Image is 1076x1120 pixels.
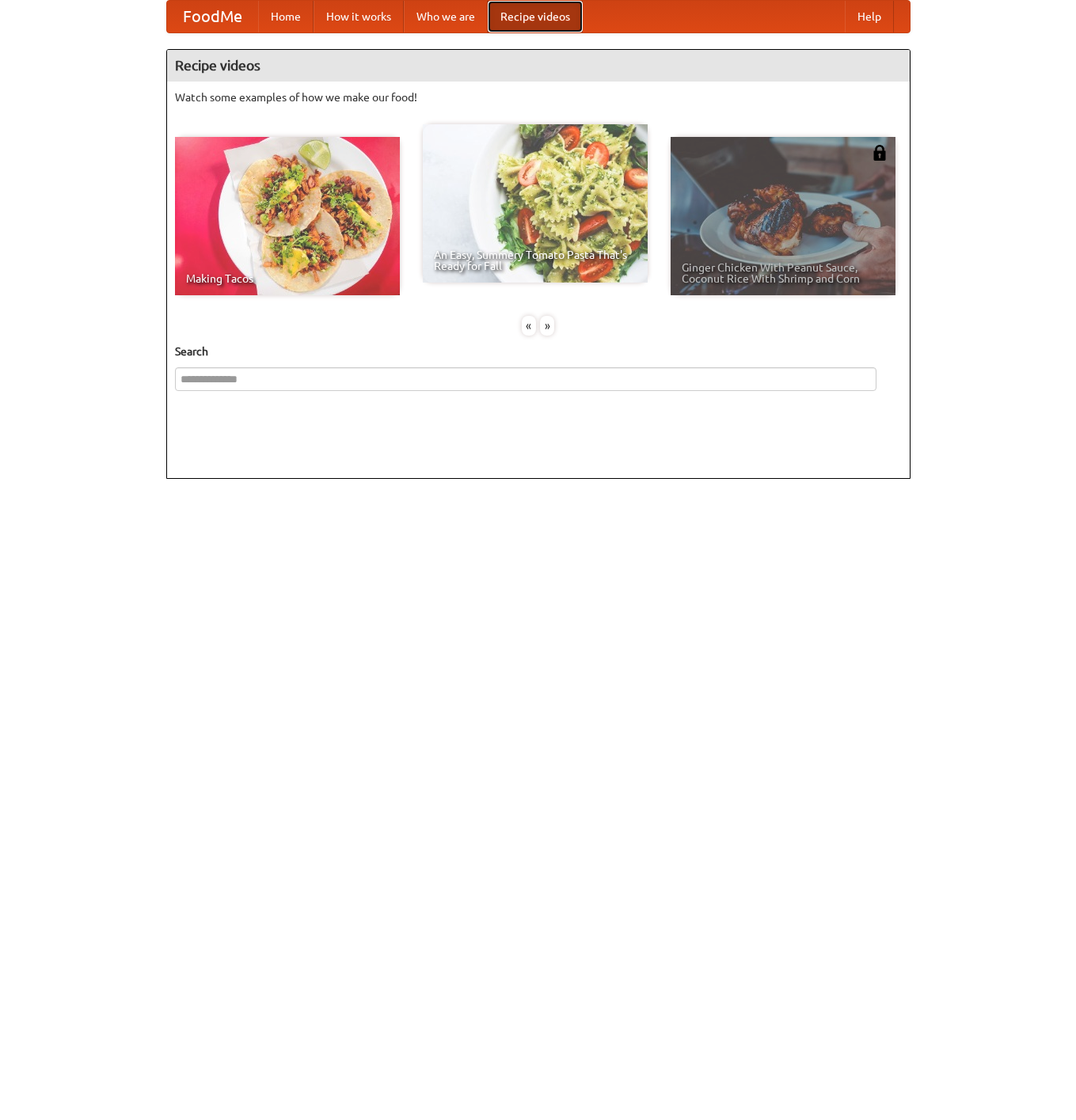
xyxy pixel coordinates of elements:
div: » [540,316,554,336]
div: « [522,316,536,336]
a: An Easy, Summery Tomato Pasta That's Ready for Fall [423,124,648,283]
p: Watch some examples of how we make our food! [175,89,902,105]
a: Home [258,1,314,32]
a: How it works [314,1,404,32]
a: Making Tacos [175,137,400,295]
h5: Search [175,344,902,359]
a: FoodMe [167,1,258,32]
h4: Recipe videos [167,50,910,82]
span: An Easy, Summery Tomato Pasta That's Ready for Fall [434,249,637,271]
span: Making Tacos [186,273,389,284]
a: Who we are [404,1,488,32]
a: Help [845,1,894,32]
img: 483408.png [872,145,888,161]
a: Recipe videos [488,1,583,32]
